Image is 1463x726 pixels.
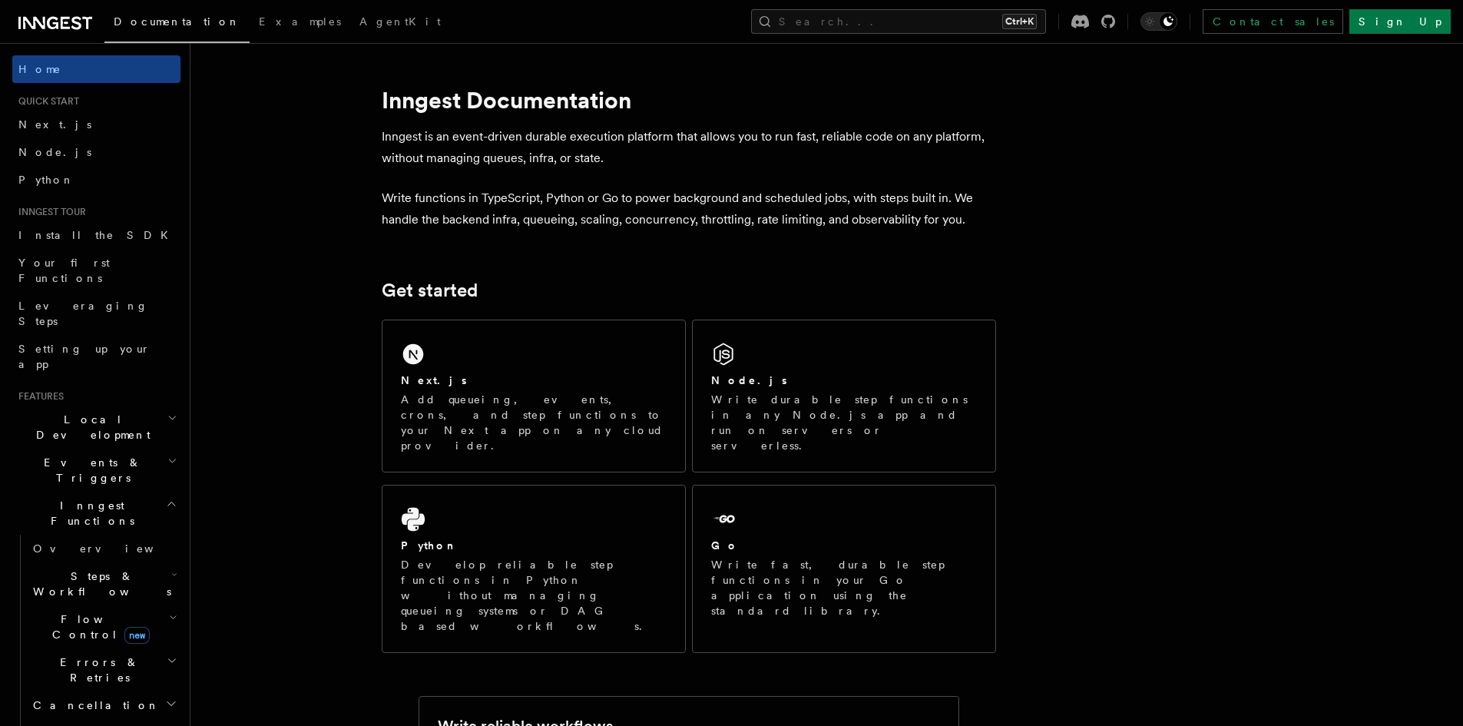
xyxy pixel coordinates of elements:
[382,187,996,230] p: Write functions in TypeScript, Python or Go to power background and scheduled jobs, with steps bu...
[27,698,160,713] span: Cancellation
[18,174,74,186] span: Python
[12,249,180,292] a: Your first Functions
[1203,9,1343,34] a: Contact sales
[12,166,180,194] a: Python
[382,126,996,169] p: Inngest is an event-driven durable execution platform that allows you to run fast, reliable code ...
[114,15,240,28] span: Documentation
[12,449,180,492] button: Events & Triggers
[12,55,180,83] a: Home
[124,627,150,644] span: new
[711,538,739,553] h2: Go
[12,335,180,378] a: Setting up your app
[104,5,250,43] a: Documentation
[33,542,191,555] span: Overview
[382,320,686,472] a: Next.jsAdd queueing, events, crons, and step functions to your Next app on any cloud provider.
[751,9,1046,34] button: Search...Ctrl+K
[382,280,478,301] a: Get started
[12,406,180,449] button: Local Development
[12,138,180,166] a: Node.js
[350,5,450,41] a: AgentKit
[27,691,180,719] button: Cancellation
[18,146,91,158] span: Node.js
[401,538,458,553] h2: Python
[12,111,180,138] a: Next.js
[1002,14,1037,29] kbd: Ctrl+K
[401,557,667,634] p: Develop reliable step functions in Python without managing queueing systems or DAG based workflows.
[12,498,166,529] span: Inngest Functions
[359,15,441,28] span: AgentKit
[12,492,180,535] button: Inngest Functions
[18,61,61,77] span: Home
[27,535,180,562] a: Overview
[27,562,180,605] button: Steps & Workflows
[12,95,79,108] span: Quick start
[18,257,110,284] span: Your first Functions
[401,392,667,453] p: Add queueing, events, crons, and step functions to your Next app on any cloud provider.
[250,5,350,41] a: Examples
[27,605,180,648] button: Flow Controlnew
[27,612,169,642] span: Flow Control
[12,455,167,486] span: Events & Triggers
[12,412,167,443] span: Local Development
[1349,9,1451,34] a: Sign Up
[12,221,180,249] a: Install the SDK
[18,229,177,241] span: Install the SDK
[18,343,151,370] span: Setting up your app
[18,300,148,327] span: Leveraging Steps
[12,390,64,403] span: Features
[1140,12,1177,31] button: Toggle dark mode
[382,86,996,114] h1: Inngest Documentation
[382,485,686,653] a: PythonDevelop reliable step functions in Python without managing queueing systems or DAG based wo...
[12,292,180,335] a: Leveraging Steps
[401,373,467,388] h2: Next.js
[711,557,977,618] p: Write fast, durable step functions in your Go application using the standard library.
[27,569,171,599] span: Steps & Workflows
[27,648,180,691] button: Errors & Retries
[27,655,167,685] span: Errors & Retries
[711,392,977,453] p: Write durable step functions in any Node.js app and run on servers or serverless.
[18,118,91,131] span: Next.js
[711,373,787,388] h2: Node.js
[692,485,996,653] a: GoWrite fast, durable step functions in your Go application using the standard library.
[259,15,341,28] span: Examples
[692,320,996,472] a: Node.jsWrite durable step functions in any Node.js app and run on servers or serverless.
[12,206,86,218] span: Inngest tour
